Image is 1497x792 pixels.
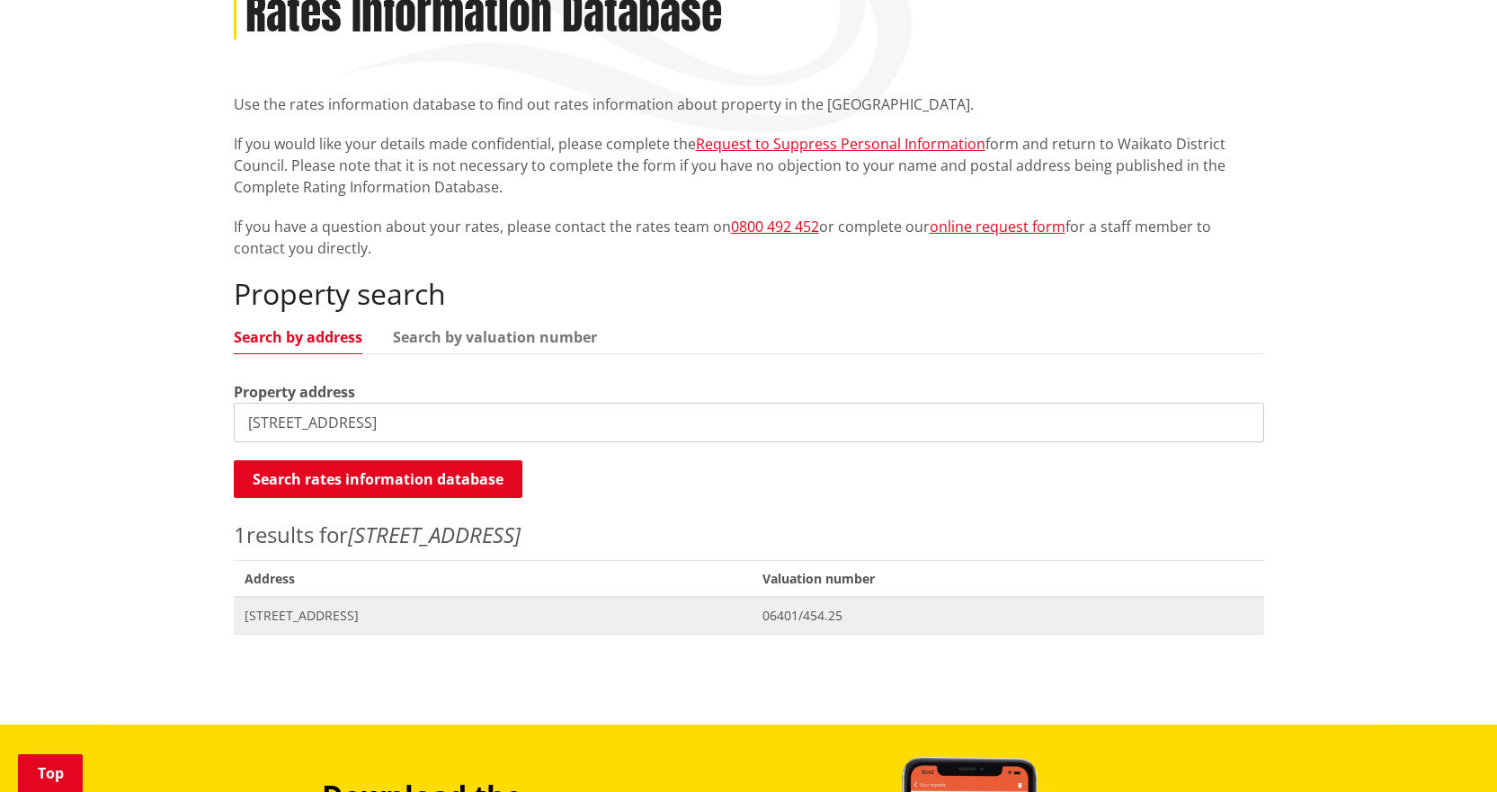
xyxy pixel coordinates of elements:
a: Search by valuation number [393,330,597,344]
h2: Property search [234,277,1264,311]
span: 1 [234,520,246,549]
span: [STREET_ADDRESS] [245,607,742,625]
span: Address [234,560,753,597]
p: If you would like your details made confidential, please complete the form and return to Waikato ... [234,133,1264,198]
em: [STREET_ADDRESS] [348,520,521,549]
a: Search by address [234,330,362,344]
a: 0800 492 452 [731,217,819,236]
p: Use the rates information database to find out rates information about property in the [GEOGRAPHI... [234,93,1264,115]
input: e.g. Duke Street NGARUAWAHIA [234,403,1264,442]
p: If you have a question about your rates, please contact the rates team on or complete our for a s... [234,216,1264,259]
a: online request form [930,217,1065,236]
label: Property address [234,381,355,403]
a: Request to Suppress Personal Information [696,134,985,154]
a: Top [18,754,83,792]
a: [STREET_ADDRESS] 06401/454.25 [234,597,1264,634]
iframe: Messenger Launcher [1414,716,1479,781]
span: Valuation number [752,560,1263,597]
span: 06401/454.25 [762,607,1252,625]
p: results for [234,519,1264,551]
button: Search rates information database [234,460,522,498]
